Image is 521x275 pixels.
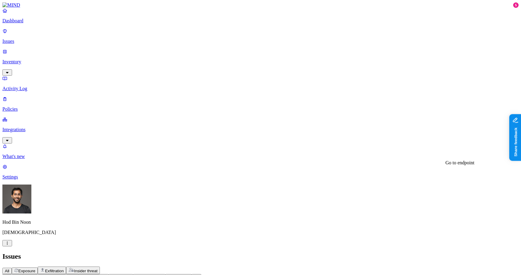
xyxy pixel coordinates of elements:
[2,154,519,159] p: What's new
[2,220,519,225] p: Hod Bin Noon
[446,160,475,166] div: Go to endpoint
[2,127,519,132] p: Integrations
[2,86,519,91] p: Activity Log
[513,2,519,8] div: 5
[18,269,35,273] span: Exposure
[2,106,519,112] p: Policies
[2,252,519,261] h2: Issues
[2,59,519,65] p: Inventory
[2,174,519,180] p: Settings
[2,230,519,235] p: [DEMOGRAPHIC_DATA]
[2,39,519,44] p: Issues
[2,2,20,8] img: MIND
[2,18,519,24] p: Dashboard
[74,269,97,273] span: Insider threat
[2,185,31,213] img: Hod Bin Noon
[45,269,64,273] span: Exfiltration
[5,269,9,273] span: All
